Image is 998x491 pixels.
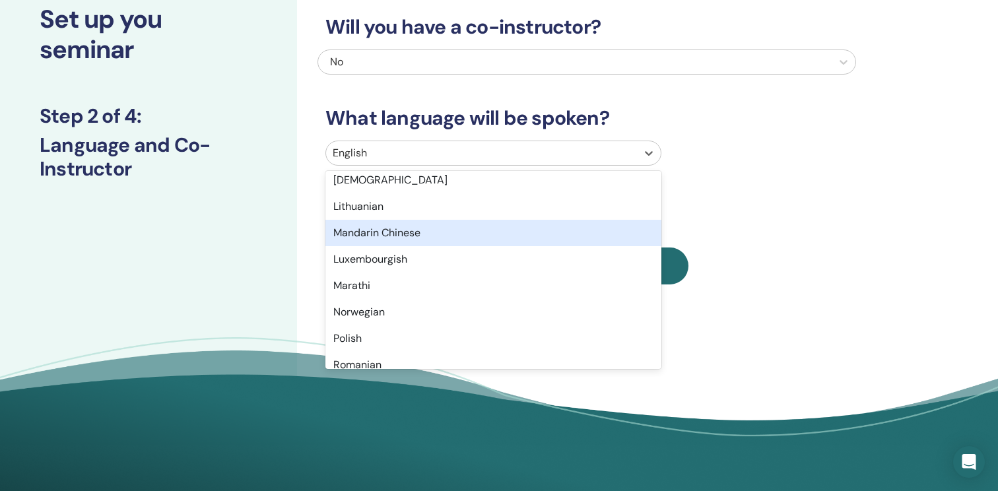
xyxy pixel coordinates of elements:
div: [DEMOGRAPHIC_DATA] [325,167,661,193]
div: Lithuanian [325,193,661,220]
span: No [330,55,343,69]
h3: Step 2 of 4 : [40,104,257,128]
h3: Language and Co-Instructor [40,133,257,181]
div: Norwegian [325,299,661,325]
h2: Set up you seminar [40,5,257,65]
div: Open Intercom Messenger [953,446,985,478]
div: Polish [325,325,661,352]
div: Marathi [325,273,661,299]
h3: What language will be spoken? [317,106,856,130]
div: Mandarin Chinese [325,220,661,246]
div: Luxembourgish [325,246,661,273]
div: Romanian [325,352,661,378]
h3: Will you have a co-instructor? [317,15,856,39]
